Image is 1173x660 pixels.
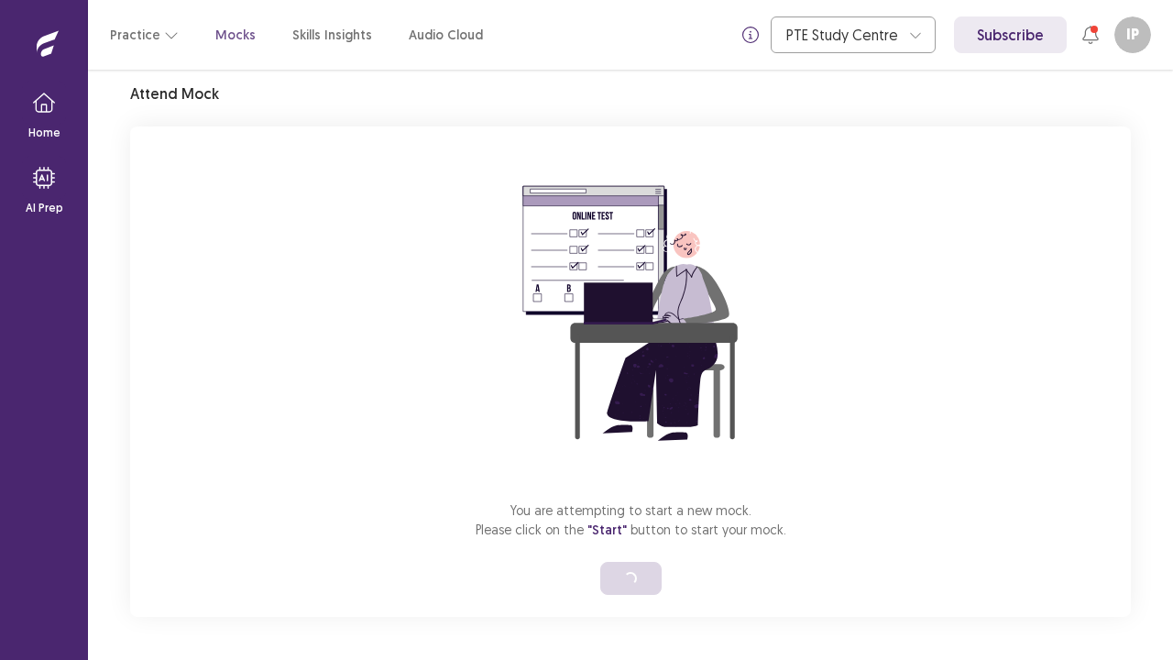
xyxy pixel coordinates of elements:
img: attend-mock [466,148,795,478]
button: info [734,18,767,51]
p: Attend Mock [130,82,219,104]
button: IP [1114,16,1151,53]
a: Mocks [215,26,256,45]
a: Audio Cloud [409,26,483,45]
p: AI Prep [26,200,63,216]
span: "Start" [587,522,627,538]
a: Subscribe [954,16,1067,53]
div: PTE Study Centre [786,17,900,52]
p: Home [28,125,60,141]
button: Practice [110,18,179,51]
p: You are attempting to start a new mock. Please click on the button to start your mock. [476,500,786,540]
a: Skills Insights [292,26,372,45]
